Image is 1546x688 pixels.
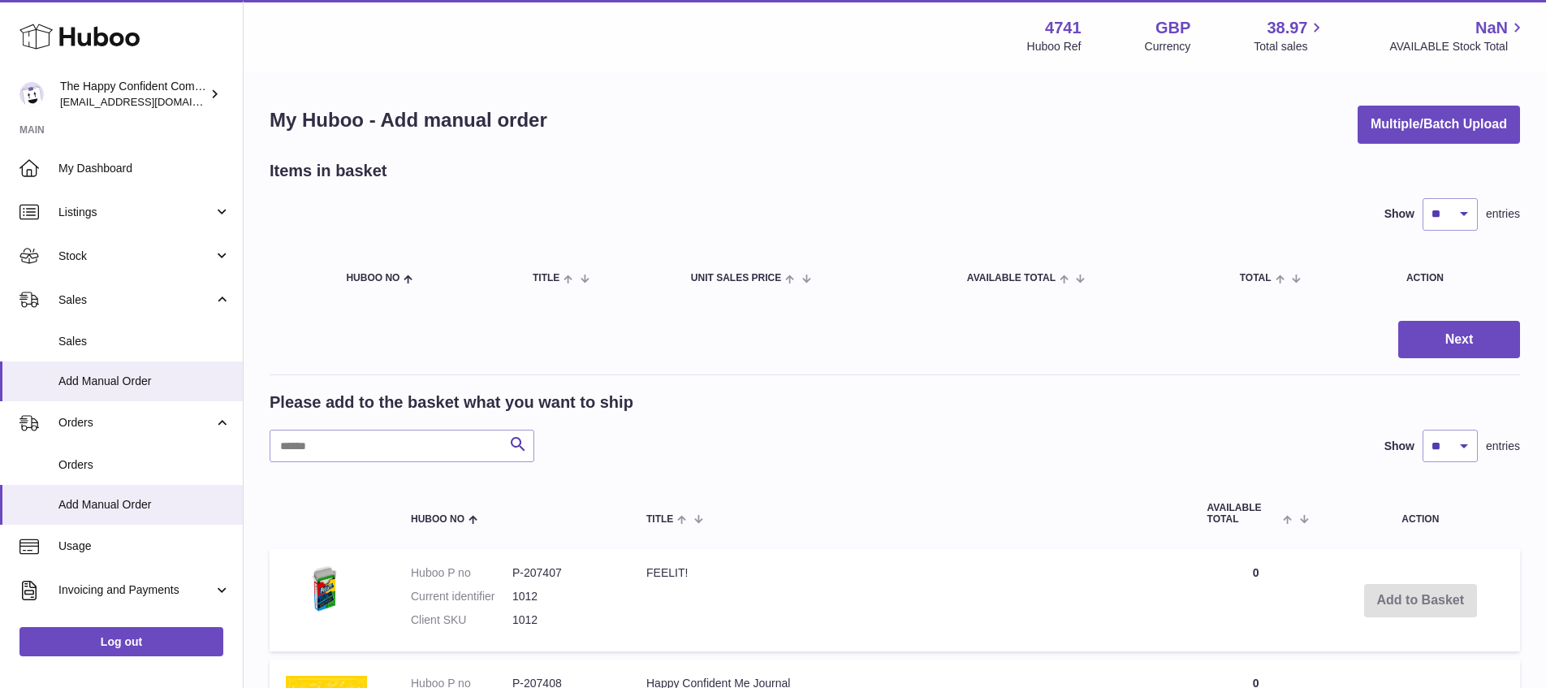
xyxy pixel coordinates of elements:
span: Orders [58,457,231,473]
strong: 4741 [1045,17,1082,39]
div: Currency [1145,39,1191,54]
span: Huboo no [346,273,399,283]
td: 0 [1191,549,1321,652]
a: 38.97 Total sales [1254,17,1326,54]
span: AVAILABLE Stock Total [1389,39,1527,54]
img: contact@happyconfident.com [19,82,44,106]
dt: Current identifier [411,589,512,604]
label: Show [1384,439,1414,454]
span: NaN [1475,17,1508,39]
dt: Huboo P no [411,565,512,581]
span: My Dashboard [58,161,231,176]
span: Orders [58,415,214,431]
a: Log out [19,627,223,656]
dd: 1012 [512,589,614,604]
button: Next [1398,321,1520,359]
div: The Happy Confident Company [60,79,206,110]
span: Unit Sales Price [691,273,781,283]
dd: P-207407 [512,565,614,581]
div: Action [1406,273,1504,283]
span: Usage [58,539,231,554]
h2: Please add to the basket what you want to ship [270,392,633,413]
span: 38.97 [1267,17,1307,39]
a: NaN AVAILABLE Stock Total [1389,17,1527,54]
span: AVAILABLE Total [1207,503,1280,524]
strong: GBP [1155,17,1190,39]
img: FEELIT! [286,565,367,614]
span: entries [1486,439,1520,454]
h1: My Huboo - Add manual order [270,107,547,133]
dd: 1012 [512,612,614,628]
span: Add Manual Order [58,497,231,513]
span: Invoicing and Payments [58,582,214,598]
span: Add Manual Order [58,374,231,389]
span: Sales [58,292,214,308]
dt: Client SKU [411,612,512,628]
span: AVAILABLE Total [967,273,1056,283]
span: Huboo no [411,514,464,525]
span: Sales [58,334,231,349]
span: Title [646,514,673,525]
th: Action [1321,487,1520,540]
span: Title [533,273,559,283]
div: Huboo Ref [1027,39,1082,54]
label: Show [1384,206,1414,222]
span: [EMAIL_ADDRESS][DOMAIN_NAME] [60,95,239,108]
span: Total [1240,273,1272,283]
h2: Items in basket [270,160,387,182]
td: FEELIT! [630,549,1191,652]
button: Multiple/Batch Upload [1358,106,1520,144]
span: Listings [58,205,214,220]
span: Stock [58,249,214,264]
span: entries [1486,206,1520,222]
span: Total sales [1254,39,1326,54]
